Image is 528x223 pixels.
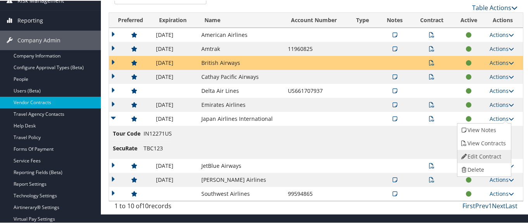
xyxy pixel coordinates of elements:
[109,12,152,27] th: Preferred: activate to sort column ascending
[411,12,452,27] th: Contract: activate to sort column ascending
[488,201,492,209] a: 1
[284,186,350,200] td: 99594865
[490,58,514,66] a: Actions
[197,55,284,69] td: British Airways
[492,201,505,209] a: Next
[197,41,284,55] td: Amtrak
[490,72,514,80] a: Actions
[457,123,509,136] a: View Notes
[284,12,350,27] th: Account Number: activate to sort column ascending
[475,201,488,209] a: Prev
[284,83,350,97] td: US661707937
[349,12,379,27] th: Type: activate to sort column ascending
[486,12,523,27] th: Actions
[197,12,284,27] th: Name: activate to sort column ascending
[152,12,197,27] th: Expiration: activate to sort column ascending
[197,158,284,172] td: JetBlue Airways
[152,69,197,83] td: [DATE]
[152,97,197,111] td: [DATE]
[457,162,509,176] a: Delete
[144,129,172,136] span: IN12271US
[144,144,163,151] span: TBC123
[197,111,284,125] td: Japan Airlines International
[142,201,149,209] span: 10
[197,97,284,111] td: Emirates Airlines
[462,201,475,209] a: First
[152,55,197,69] td: [DATE]
[152,172,197,186] td: [DATE]
[17,30,61,49] span: Company Admin
[379,12,411,27] th: Notes: activate to sort column ascending
[152,158,197,172] td: [DATE]
[197,186,284,200] td: Southwest Airlines
[17,10,43,30] span: Reporting
[490,175,514,183] a: Actions
[490,100,514,108] a: Actions
[197,27,284,41] td: American Airlines
[452,12,485,27] th: Active: activate to sort column ascending
[197,69,284,83] td: Cathay Pacific Airways
[490,86,514,94] a: Actions
[457,149,509,162] a: Edit
[490,30,514,38] a: Actions
[152,41,197,55] td: [DATE]
[472,3,518,11] a: Table Actions
[197,83,284,97] td: Delta Air Lines
[114,200,206,214] div: 1 to 10 of records
[490,189,514,197] a: Actions
[490,44,514,52] a: Actions
[152,27,197,41] td: [DATE]
[152,111,197,125] td: [DATE]
[505,201,518,209] a: Last
[113,129,142,137] span: Tour Code
[197,172,284,186] td: [PERSON_NAME] Airlines
[284,41,350,55] td: 11960825
[490,114,514,122] a: Actions
[113,143,142,152] span: SecuRate
[457,136,509,149] a: View Contracts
